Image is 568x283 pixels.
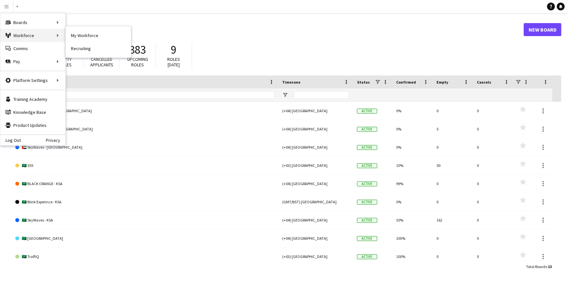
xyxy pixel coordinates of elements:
div: 162 [433,211,473,229]
span: Active [357,127,377,132]
div: (+04) [GEOGRAPHIC_DATA] [278,211,353,229]
div: 0% [392,102,433,120]
span: Status [357,80,370,85]
span: Active [357,218,377,223]
div: 0 [473,193,513,211]
div: 0% [392,138,433,156]
div: Workforce [0,29,65,42]
div: 0 [433,175,473,193]
div: : [526,260,552,273]
div: 0 [473,229,513,247]
div: 0 [473,120,513,138]
span: Active [357,254,377,259]
div: Platform Settings [0,74,65,87]
a: 🇦🇪 SkyWaves - [GEOGRAPHIC_DATA] [15,138,274,156]
span: Active [357,182,377,186]
a: 🇸🇦 TraffiQ [15,248,274,266]
a: 🇸🇦 SkyWaves - KSA [15,211,274,229]
span: Active [357,163,377,168]
span: Confirmed [396,80,416,85]
div: 50 [433,156,473,174]
span: Total Boards [526,264,547,269]
div: 0 [473,248,513,265]
div: (+03) [GEOGRAPHIC_DATA] [278,248,353,265]
div: (+03) [GEOGRAPHIC_DATA] [278,156,353,174]
a: Knowledge Base [0,106,65,119]
a: 🇦🇪 BLACK ORANGE - [GEOGRAPHIC_DATA] [15,102,274,120]
div: 0 [473,102,513,120]
span: Timezone [282,80,300,85]
div: (+04) [GEOGRAPHIC_DATA] [278,102,353,120]
div: 0% [392,193,433,211]
a: Training Academy [0,93,65,106]
a: Comms [0,42,65,55]
div: 100% [392,229,433,247]
a: 🇸🇦 [GEOGRAPHIC_DATA] [15,229,274,248]
div: 0 [433,248,473,265]
a: Recruiting [66,42,131,55]
a: My Workforce [66,29,131,42]
span: Active [357,109,377,114]
div: 30% [392,211,433,229]
div: 10% [392,156,433,174]
a: 🇸🇦 Blink Experince - KSA [15,193,274,211]
button: Open Filter Menu [282,92,288,98]
span: Cancelled applicants [90,56,113,68]
span: 9 [171,43,177,57]
a: Log Out [0,138,21,143]
input: Board name Filter Input [27,91,274,99]
div: 5 [433,120,473,138]
span: Active [357,236,377,241]
a: Product Updates [0,119,65,132]
a: New Board [524,23,561,36]
span: Roles [DATE] [168,56,180,68]
div: Pay [0,55,65,68]
div: 99% [392,175,433,193]
a: 🇸🇦 555 [15,156,274,175]
span: Active [357,145,377,150]
div: (GMT/BST) [GEOGRAPHIC_DATA] [278,193,353,211]
div: 0 [473,211,513,229]
a: 🇸🇦 BLACK ORANGE - KSA [15,175,274,193]
div: 0 [473,175,513,193]
div: 0 [433,193,473,211]
span: Active [357,200,377,205]
a: 🇦🇪 Blink Experience - [GEOGRAPHIC_DATA] [15,120,274,138]
span: Empty [436,80,448,85]
div: 0 [433,138,473,156]
div: Boards [0,16,65,29]
div: (+04) [GEOGRAPHIC_DATA] [278,138,353,156]
div: (+04) [GEOGRAPHIC_DATA] [278,229,353,247]
div: 0% [392,120,433,138]
span: Upcoming roles [127,56,148,68]
input: Timezone Filter Input [294,91,349,99]
span: 13 [548,264,552,269]
div: 0 [433,229,473,247]
h1: Boards [11,25,524,34]
span: 383 [130,43,146,57]
div: 0 [473,138,513,156]
div: (+04) [GEOGRAPHIC_DATA] [278,175,353,193]
span: Cancels [477,80,491,85]
div: 0 [473,156,513,174]
div: (+04) [GEOGRAPHIC_DATA] [278,120,353,138]
div: 0 [433,102,473,120]
div: 100% [392,248,433,265]
a: Privacy [46,138,65,143]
